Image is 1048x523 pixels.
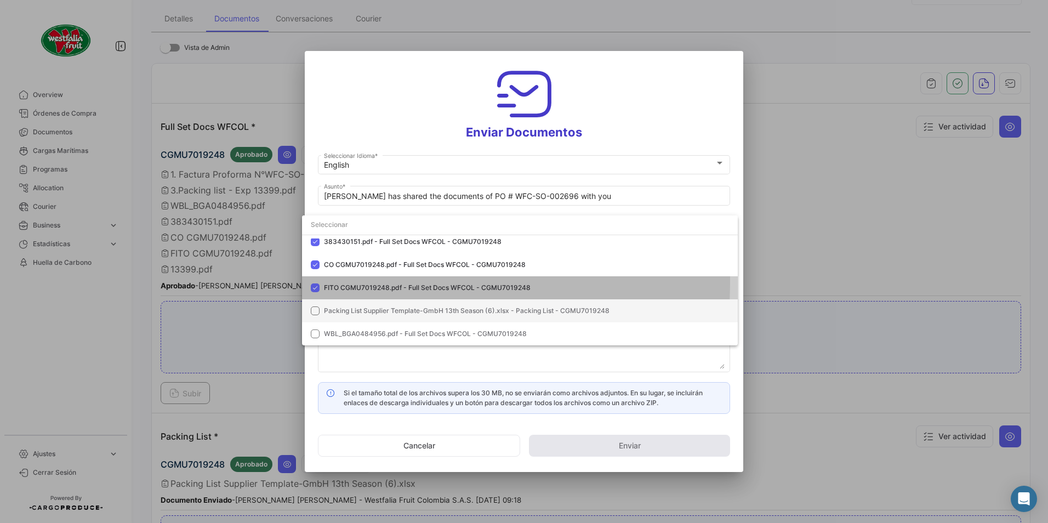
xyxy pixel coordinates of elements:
[1011,486,1037,512] div: Abrir Intercom Messenger
[324,260,526,269] span: CO CGMU7019248.pdf - Full Set Docs WFCOL - CGMU7019248
[302,215,738,235] input: dropdown search
[324,283,531,292] span: FITO CGMU7019248.pdf - Full Set Docs WFCOL - CGMU7019248
[324,237,502,246] span: 383430151.pdf - Full Set Docs WFCOL - CGMU7019248
[324,306,610,315] span: Packing List Supplier Template-GmbH 13th Season (6).xlsx - Packing List - CGMU7019248
[324,329,527,338] span: WBL_BGA0484956.pdf - Full Set Docs WFCOL - CGMU7019248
